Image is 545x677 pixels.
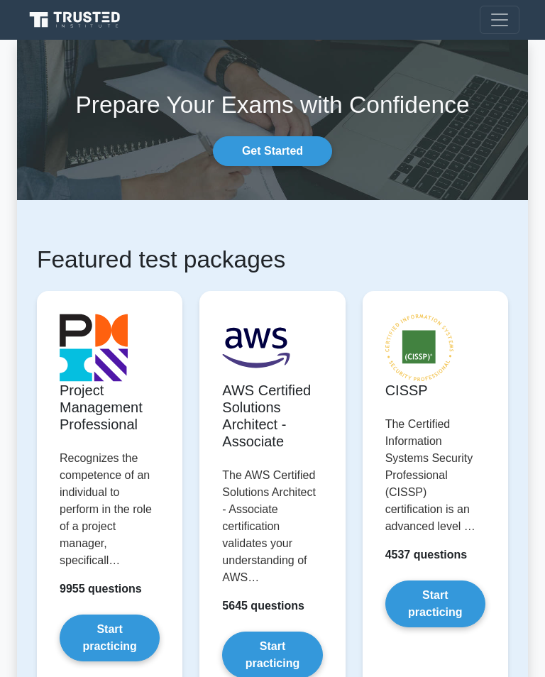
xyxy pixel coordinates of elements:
[60,615,160,661] a: Start practicing
[385,580,485,627] a: Start practicing
[37,246,508,274] h1: Featured test packages
[17,91,528,119] h1: Prepare Your Exams with Confidence
[213,136,332,166] a: Get Started
[480,6,519,34] button: Toggle navigation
